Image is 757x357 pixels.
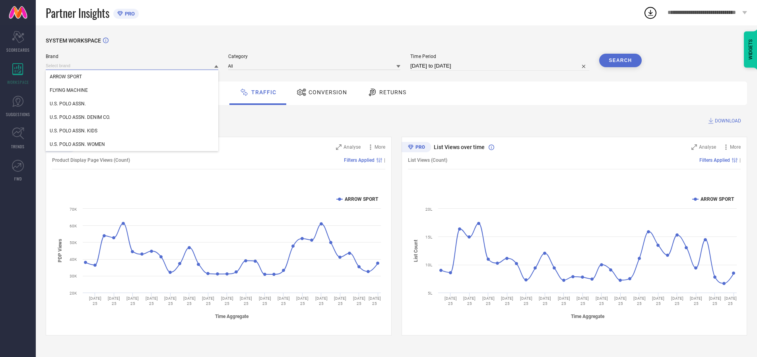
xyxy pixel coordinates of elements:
span: FLYING MACHINE [50,87,88,93]
span: Conversion [309,89,347,95]
text: 10L [425,263,433,267]
span: Analyse [344,144,361,150]
text: [DATE] 25 [557,296,570,306]
text: [DATE] 25 [126,296,139,306]
text: 20L [425,207,433,211]
text: [DATE] 25 [539,296,551,306]
text: [DATE] 25 [296,296,309,306]
text: 70K [70,207,77,211]
button: Search [599,54,642,67]
text: 60K [70,224,77,228]
text: [DATE] 25 [183,296,196,306]
div: U.S. POLO ASSN. WOMEN [46,138,218,151]
span: Time Period [410,54,589,59]
text: [DATE] 25 [520,296,532,306]
span: WORKSPACE [7,79,29,85]
span: More [730,144,741,150]
text: [DATE] 25 [202,296,214,306]
text: [DATE] 25 [671,296,683,306]
span: TRENDS [11,144,25,149]
text: [DATE] 25 [633,296,645,306]
text: [DATE] 25 [221,296,233,306]
text: 30K [70,274,77,278]
text: [DATE] 25 [708,296,721,306]
input: Select time period [410,61,589,71]
span: Filters Applied [699,157,730,163]
text: [DATE] 25 [724,296,736,306]
text: [DATE] 25 [690,296,702,306]
input: Select brand [46,62,218,70]
span: | [384,157,385,163]
text: [DATE] 25 [353,296,365,306]
text: [DATE] 25 [164,296,177,306]
span: SCORECARDS [6,47,30,53]
div: FLYING MACHINE [46,83,218,97]
span: U.S. POLO ASSN. DENIM CO. [50,114,110,120]
text: [DATE] 25 [652,296,664,306]
text: 15L [425,235,433,239]
span: Brand [46,54,218,59]
text: 50K [70,241,77,245]
text: [DATE] 25 [501,296,513,306]
div: U.S. POLO ASSN. [46,97,218,111]
span: Traffic [251,89,276,95]
text: [DATE] 25 [278,296,290,306]
text: [DATE] 25 [334,296,346,306]
span: SYSTEM WORKSPACE [46,37,101,44]
text: [DATE] 25 [614,296,627,306]
text: 20K [70,291,77,295]
text: [DATE] 25 [259,296,271,306]
span: | [740,157,741,163]
tspan: PDP Views [57,239,63,262]
svg: Zoom [336,144,342,150]
span: PRO [123,11,135,17]
tspan: List Count [413,239,419,262]
span: Category [228,54,401,59]
div: U.S. POLO ASSN. DENIM CO. [46,111,218,124]
text: [DATE] 25 [576,296,589,306]
span: More [375,144,385,150]
text: [DATE] 25 [444,296,456,306]
text: [DATE] 25 [595,296,608,306]
span: DOWNLOAD [715,117,741,125]
span: U.S. POLO ASSN. WOMEN [50,142,105,147]
text: [DATE] 25 [89,296,101,306]
span: U.S. POLO ASSN. [50,101,86,107]
tspan: Time Aggregate [215,314,249,319]
text: ARROW SPORT [345,196,378,202]
text: ARROW SPORT [701,196,734,202]
tspan: Time Aggregate [571,314,604,319]
span: ARROW SPORT [50,74,82,80]
div: Premium [402,142,431,154]
span: List Views (Count) [408,157,447,163]
text: 40K [70,257,77,262]
text: [DATE] 25 [240,296,252,306]
text: [DATE] 25 [108,296,120,306]
span: List Views over time [434,144,485,150]
text: [DATE] 25 [482,296,494,306]
text: [DATE] 25 [146,296,158,306]
span: Analyse [699,144,716,150]
span: U.S. POLO ASSN. KIDS [50,128,97,134]
span: SUGGESTIONS [6,111,30,117]
text: [DATE] 25 [369,296,381,306]
span: Partner Insights [46,5,109,21]
span: Product Display Page Views (Count) [52,157,130,163]
div: U.S. POLO ASSN. KIDS [46,124,218,138]
text: 5L [428,291,433,295]
span: Returns [379,89,406,95]
span: FWD [14,176,22,182]
div: ARROW SPORT [46,70,218,83]
span: Filters Applied [344,157,375,163]
text: [DATE] 25 [315,296,328,306]
svg: Zoom [691,144,697,150]
text: [DATE] 25 [463,296,476,306]
div: Open download list [643,6,658,20]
